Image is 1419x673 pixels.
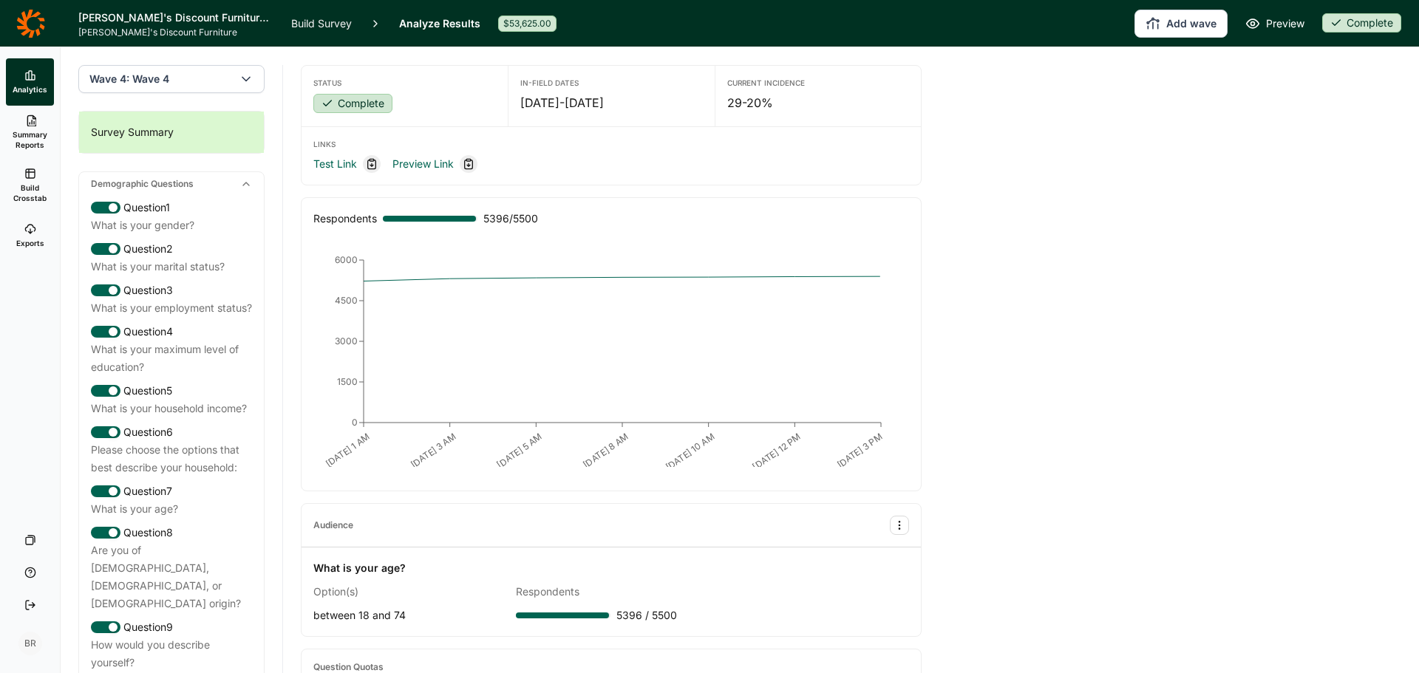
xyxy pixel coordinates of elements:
[6,159,54,212] a: Build Crosstab
[6,106,54,159] a: Summary Reports
[313,609,406,621] span: between 18 and 74
[352,417,358,428] tspan: 0
[91,216,252,234] div: What is your gender?
[890,516,909,535] button: Audience Options
[1322,13,1401,33] div: Complete
[409,431,458,470] text: [DATE] 3 AM
[13,84,47,95] span: Analytics
[91,281,252,299] div: Question 3
[313,94,392,113] div: Complete
[313,210,377,228] div: Respondents
[516,583,707,601] div: Respondents
[78,65,265,93] button: Wave 4: Wave 4
[392,155,454,173] a: Preview Link
[91,341,252,376] div: What is your maximum level of education?
[1134,10,1228,38] button: Add wave
[12,182,48,203] span: Build Crosstab
[335,335,358,346] tspan: 3000
[91,618,252,636] div: Question 9
[313,519,353,531] div: Audience
[79,172,264,196] div: Demographic Questions
[313,583,504,601] div: Option(s)
[835,431,885,470] text: [DATE] 3 PM
[89,72,169,86] span: Wave 4: Wave 4
[78,9,273,27] h1: [PERSON_NAME]'s Discount Furniture Ad & Brand Tracking
[91,240,252,258] div: Question 2
[363,155,381,173] div: Copy link
[91,524,252,542] div: Question 8
[483,210,538,228] span: 5396 / 5500
[520,78,702,88] div: In-Field Dates
[6,58,54,106] a: Analytics
[91,299,252,317] div: What is your employment status?
[460,155,477,173] div: Copy link
[337,376,358,387] tspan: 1500
[335,295,358,306] tspan: 4500
[1266,15,1304,33] span: Preview
[313,661,384,673] div: Question Quotas
[494,431,544,470] text: [DATE] 5 AM
[313,94,392,115] button: Complete
[91,500,252,518] div: What is your age?
[727,78,909,88] div: Current Incidence
[79,112,264,153] div: Survey Summary
[750,431,803,472] text: [DATE] 12 PM
[727,94,909,112] div: 29-20%
[616,607,677,624] span: 5396 / 5500
[1322,13,1401,34] button: Complete
[91,636,252,672] div: How would you describe yourself?
[324,431,372,469] text: [DATE] 1 AM
[6,212,54,259] a: Exports
[313,559,406,577] div: What is your age?
[313,78,496,88] div: Status
[16,238,44,248] span: Exports
[91,382,252,400] div: Question 5
[313,155,357,173] a: Test Link
[91,441,252,476] div: Please choose the options that best describe your household:
[498,16,557,32] div: $53,625.00
[12,129,48,150] span: Summary Reports
[1245,15,1304,33] a: Preview
[91,542,252,612] div: Are you of [DEMOGRAPHIC_DATA], [DEMOGRAPHIC_DATA], or [DEMOGRAPHIC_DATA] origin?
[520,94,702,112] div: [DATE] - [DATE]
[78,27,273,38] span: [PERSON_NAME]'s Discount Furniture
[313,139,909,149] div: Links
[335,254,358,265] tspan: 6000
[91,258,252,276] div: What is your marital status?
[91,400,252,417] div: What is your household income?
[91,482,252,500] div: Question 7
[18,632,42,655] div: BR
[91,323,252,341] div: Question 4
[664,431,717,472] text: [DATE] 10 AM
[91,423,252,441] div: Question 6
[91,199,252,216] div: Question 1
[581,431,630,470] text: [DATE] 8 AM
